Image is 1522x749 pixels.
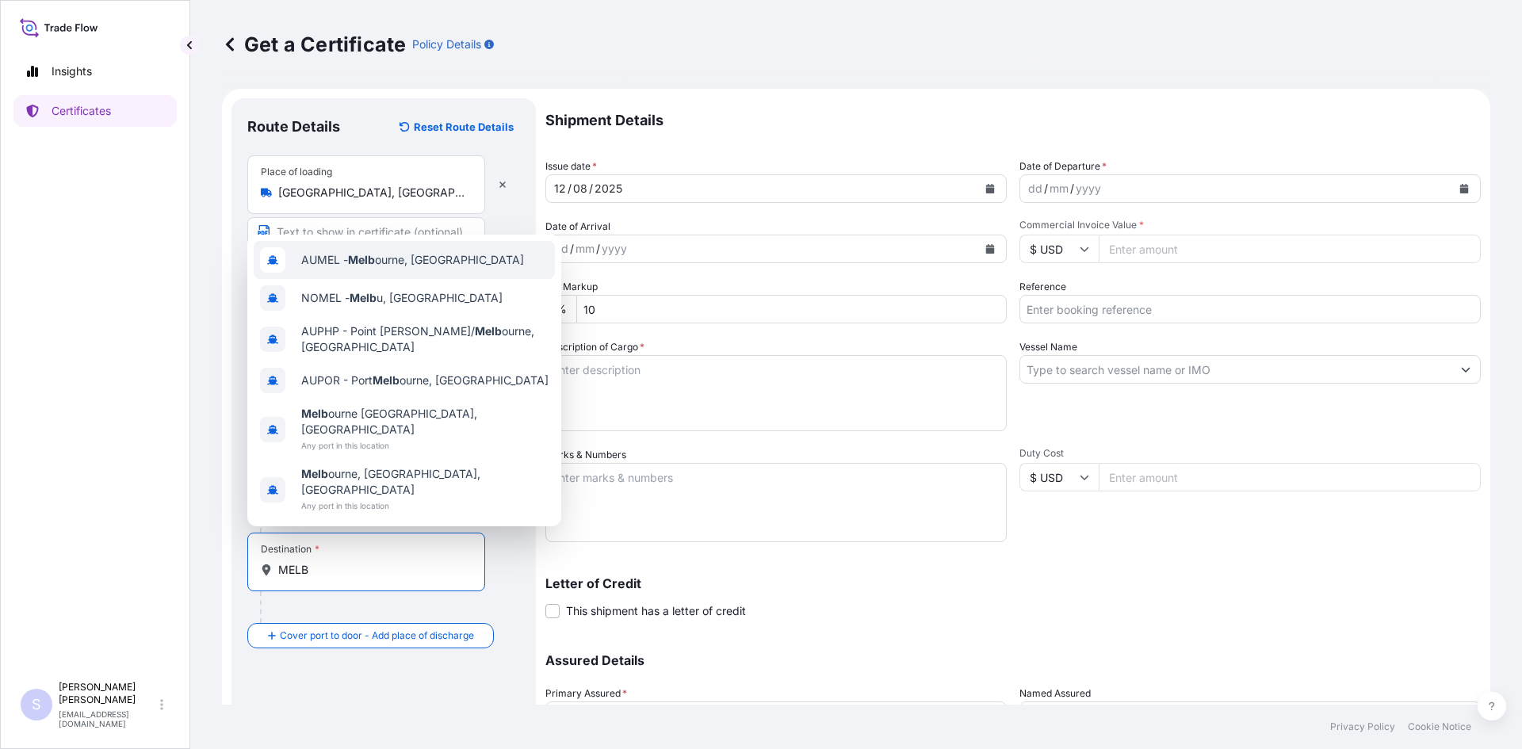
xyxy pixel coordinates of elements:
[1019,219,1481,231] span: Commercial Invoice Value
[1019,295,1481,323] input: Enter booking reference
[589,179,593,198] div: /
[545,98,1481,143] p: Shipment Details
[1048,179,1070,198] div: month,
[247,235,561,526] div: Show suggestions
[977,176,1003,201] button: Calendar
[1408,720,1471,733] p: Cookie Notice
[52,63,92,79] p: Insights
[1074,179,1103,198] div: year,
[596,239,600,258] div: /
[977,236,1003,262] button: Calendar
[545,577,1481,590] p: Letter of Credit
[348,253,375,266] b: Melb
[1451,355,1480,384] button: Show suggestions
[301,498,549,514] span: Any port in this location
[572,179,589,198] div: month,
[301,466,549,498] span: ourne, [GEOGRAPHIC_DATA], [GEOGRAPHIC_DATA]
[1019,159,1107,174] span: Date of Departure
[301,323,549,355] span: AUPHP - Point [PERSON_NAME]/ ourne, [GEOGRAPHIC_DATA]
[545,447,626,463] label: Marks & Numbers
[1020,355,1451,384] input: Type to search vessel name or IMO
[545,219,610,235] span: Date of Arrival
[1019,686,1091,701] label: Named Assured
[475,324,502,338] b: Melb
[301,290,503,306] span: NOMEL - u, [GEOGRAPHIC_DATA]
[301,467,328,480] b: Melb
[373,373,400,387] b: Melb
[247,117,340,136] p: Route Details
[593,179,624,198] div: year,
[59,709,157,728] p: [EMAIL_ADDRESS][DOMAIN_NAME]
[570,239,574,258] div: /
[350,291,377,304] b: Melb
[412,36,481,52] p: Policy Details
[576,295,1007,323] input: Enter percentage between 0 and 10%
[568,179,572,198] div: /
[545,159,597,174] span: Issue date
[301,438,549,453] span: Any port in this location
[301,373,549,388] span: AUPOR - Port ourne, [GEOGRAPHIC_DATA]
[278,562,465,578] input: Destination
[1019,447,1481,460] span: Duty Cost
[301,407,328,420] b: Melb
[301,406,549,438] span: ourne [GEOGRAPHIC_DATA], [GEOGRAPHIC_DATA]
[1019,279,1066,295] label: Reference
[1451,176,1477,201] button: Calendar
[414,119,514,135] p: Reset Route Details
[261,543,319,556] div: Destination
[261,166,332,178] div: Place of loading
[545,339,644,355] label: Description of Cargo
[280,628,474,644] span: Cover port to door - Add place of discharge
[52,103,111,119] p: Certificates
[1044,179,1048,198] div: /
[32,697,41,713] span: S
[278,185,465,201] input: Place of loading
[545,686,627,701] span: Primary Assured
[1027,179,1044,198] div: day,
[553,239,570,258] div: day,
[1330,720,1395,733] p: Privacy Policy
[222,32,406,57] p: Get a Certificate
[1070,179,1074,198] div: /
[574,239,596,258] div: month,
[301,252,524,268] span: AUMEL - ourne, [GEOGRAPHIC_DATA]
[553,179,568,198] div: day,
[59,681,157,706] p: [PERSON_NAME] [PERSON_NAME]
[600,239,629,258] div: year,
[545,654,1481,667] p: Assured Details
[1099,463,1481,491] input: Enter amount
[545,279,598,295] label: CIF Markup
[566,603,746,619] span: This shipment has a letter of credit
[247,217,485,246] input: Text to appear on certificate
[1019,339,1077,355] label: Vessel Name
[1099,235,1481,263] input: Enter amount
